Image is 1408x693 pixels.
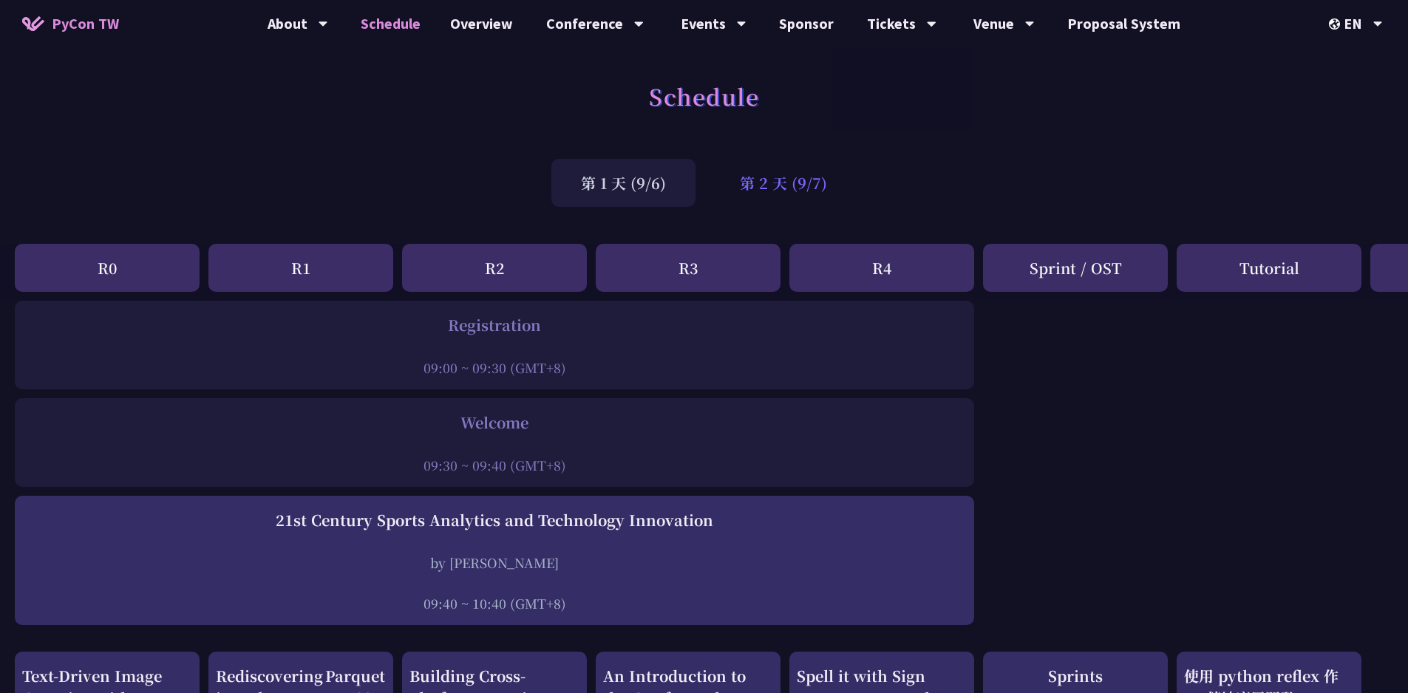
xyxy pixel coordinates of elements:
img: Locale Icon [1329,18,1344,30]
div: R4 [789,244,974,292]
div: 第 1 天 (9/6) [551,159,696,207]
a: 21st Century Sports Analytics and Technology Innovation by [PERSON_NAME] 09:40 ~ 10:40 (GMT+8) [22,509,967,612]
div: R2 [402,244,587,292]
div: Welcome [22,412,967,434]
div: 09:30 ~ 09:40 (GMT+8) [22,456,967,474]
span: PyCon TW [52,13,119,35]
div: R0 [15,244,200,292]
div: 第 2 天 (9/7) [710,159,857,207]
h1: Schedule [649,74,759,118]
div: Sprint / OST [983,244,1168,292]
div: R1 [208,244,393,292]
div: 09:00 ~ 09:30 (GMT+8) [22,358,967,377]
img: Home icon of PyCon TW 2025 [22,16,44,31]
div: Tutorial [1177,244,1361,292]
a: PyCon TW [7,5,134,42]
div: Sprints [990,665,1160,687]
div: 21st Century Sports Analytics and Technology Innovation [22,509,967,531]
div: R3 [596,244,780,292]
div: by [PERSON_NAME] [22,553,967,572]
div: 09:40 ~ 10:40 (GMT+8) [22,594,967,612]
div: Registration [22,314,967,336]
